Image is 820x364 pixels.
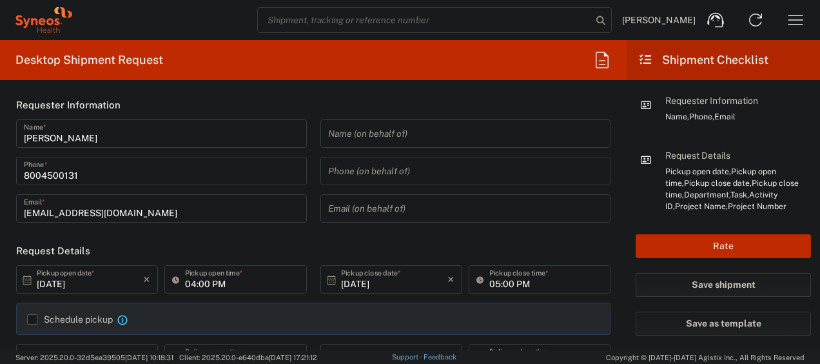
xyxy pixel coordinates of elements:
input: Shipment, tracking or reference number [258,8,592,32]
button: Save shipment [636,273,811,297]
span: Email [714,112,736,121]
span: Task, [730,190,749,199]
span: Name, [665,112,689,121]
a: Feedback [424,353,456,361]
span: Project Number [728,201,786,211]
button: Save as template [636,312,811,336]
label: Schedule pickup [27,314,113,325]
h2: Desktop Shipment Request [15,52,163,68]
span: Phone, [689,112,714,121]
span: Request Details [665,150,730,161]
h2: Request Details [16,245,90,258]
span: [PERSON_NAME] [622,14,696,26]
span: Pickup open date, [665,167,731,176]
span: Project Name, [675,201,728,211]
button: Rate [636,234,811,258]
span: Client: 2025.20.0-e640dba [179,354,317,361]
span: [DATE] 10:18:31 [125,354,173,361]
h2: Requester Information [16,99,121,112]
span: Copyright © [DATE]-[DATE] Agistix Inc., All Rights Reserved [606,352,805,363]
span: Pickup close date, [684,178,752,188]
span: Department, [684,190,730,199]
i: × [447,269,454,290]
span: [DATE] 17:21:12 [269,354,317,361]
a: Support [392,353,424,361]
i: × [143,269,150,290]
span: Server: 2025.20.0-32d5ea39505 [15,354,173,361]
h2: Shipment Checklist [638,52,768,68]
span: Requester Information [665,96,758,106]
